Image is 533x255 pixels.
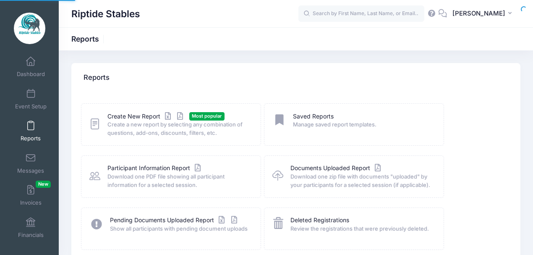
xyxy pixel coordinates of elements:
[107,164,203,173] a: Participant Information Report
[189,112,225,120] span: Most popular
[290,164,383,173] a: Documents Uploaded Report
[17,71,45,78] span: Dashboard
[11,116,51,146] a: Reports
[36,181,51,188] span: New
[11,181,51,210] a: InvoicesNew
[452,9,505,18] span: [PERSON_NAME]
[293,112,334,121] a: Saved Reports
[110,216,239,225] a: Pending Documents Uploaded Report
[290,225,433,233] span: Review the registrations that were previously deleted.
[15,103,47,110] span: Event Setup
[11,84,51,114] a: Event Setup
[290,216,349,225] a: Deleted Registrations
[17,167,44,174] span: Messages
[20,200,42,207] span: Invoices
[11,213,51,242] a: Financials
[298,5,424,22] input: Search by First Name, Last Name, or Email...
[107,121,250,137] span: Create a new report by selecting any combination of questions, add-ons, discounts, filters, etc.
[14,13,45,44] img: Riptide Stables
[290,173,433,189] span: Download one zip file with documents "uploaded" by your participants for a selected session (if a...
[11,149,51,178] a: Messages
[293,121,433,129] span: Manage saved report templates.
[71,4,140,24] h1: Riptide Stables
[71,34,106,43] h1: Reports
[84,66,110,90] h4: Reports
[21,135,41,142] span: Reports
[11,52,51,81] a: Dashboard
[107,112,186,121] a: Create New Report
[107,173,250,189] span: Download one PDF file showing all participant information for a selected session.
[18,231,44,239] span: Financials
[447,4,520,24] button: [PERSON_NAME]
[110,225,250,233] span: Show all participants with pending document uploads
